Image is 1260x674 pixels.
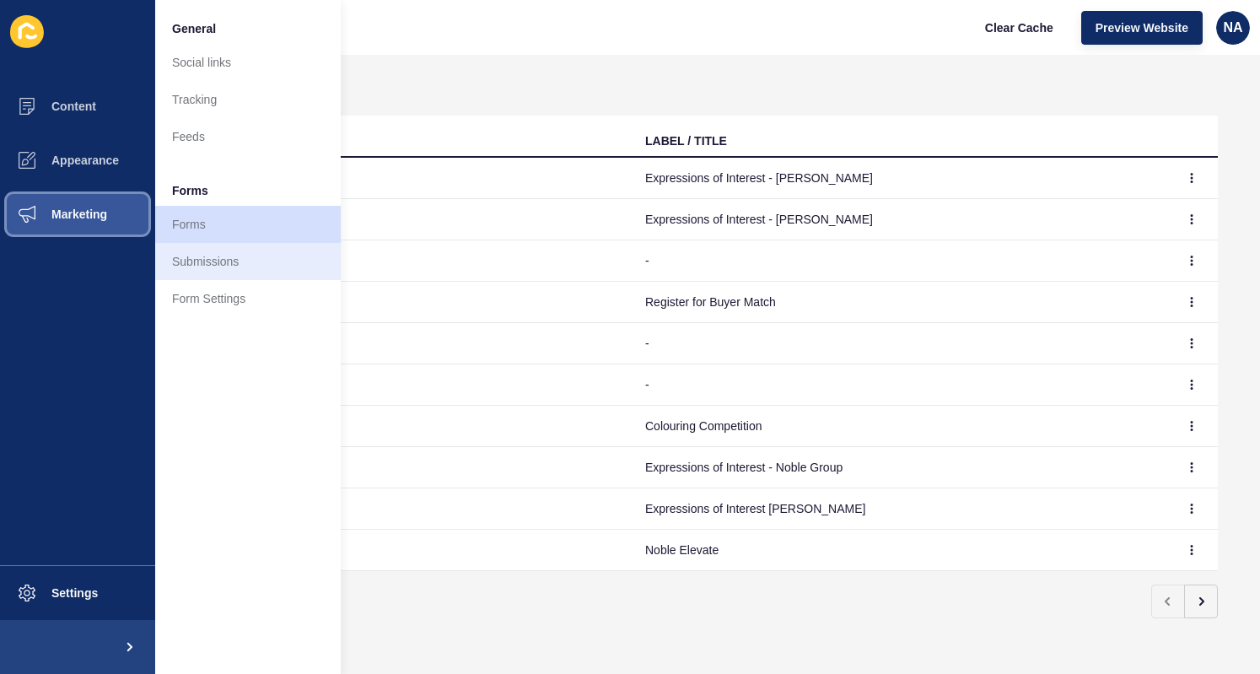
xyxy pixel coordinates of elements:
[96,282,632,323] td: Register for Buyer Match
[632,364,1167,406] td: -
[96,406,632,447] td: Colouring Competition
[971,11,1068,45] button: Clear Cache
[985,19,1053,36] span: Clear Cache
[632,406,1167,447] td: Colouring Competition
[632,447,1167,488] td: Expressions of Interest - Noble Group
[155,118,341,155] a: Feeds
[96,364,632,406] td: -
[96,158,632,199] td: Expressions of Interest - [PERSON_NAME]
[1081,11,1203,45] button: Preview Website
[172,182,208,199] span: Forms
[632,240,1167,282] td: -
[155,280,341,317] a: Form Settings
[632,488,1167,530] td: Expressions of Interest [PERSON_NAME]
[1096,19,1188,36] span: Preview Website
[96,530,632,571] td: Noble Elevate
[155,81,341,118] a: Tracking
[1223,19,1242,36] span: NA
[172,20,216,37] span: General
[96,323,632,364] td: Ocean Reef - market insider
[96,488,632,530] td: Expressions of Interest [PERSON_NAME]
[155,206,341,243] a: Forms
[155,243,341,280] a: Submissions
[632,199,1167,240] td: Expressions of Interest - [PERSON_NAME]
[645,132,727,149] div: LABEL / TITLE
[632,158,1167,199] td: Expressions of Interest - [PERSON_NAME]
[632,530,1167,571] td: Noble Elevate
[96,240,632,282] td: Download our Spring Sale Guide
[155,44,341,81] a: Social links
[632,323,1167,364] td: -
[632,282,1167,323] td: Register for Buyer Match
[96,447,632,488] td: Expressions of Interest - Noble Group
[96,199,632,240] td: Expressions of Interest - [PERSON_NAME]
